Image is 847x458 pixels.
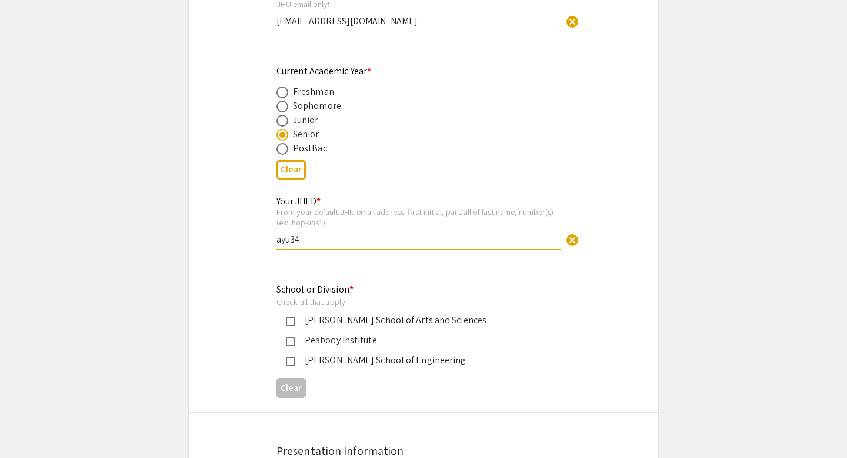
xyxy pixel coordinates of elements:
button: Clear [276,160,306,180]
div: Freshman [293,85,334,99]
mat-label: Current Academic Year [276,65,371,77]
div: [PERSON_NAME] School of Engineering [295,353,542,367]
div: PostBac [293,141,327,155]
div: Senior [293,127,319,141]
button: Clear [276,378,306,397]
div: Sophomore [293,99,341,113]
button: Clear [561,9,584,33]
span: cancel [565,15,579,29]
input: Type Here [276,233,561,245]
mat-label: School or Division [276,283,354,296]
mat-label: Your JHED [276,195,321,207]
div: Junior [293,113,319,127]
div: Peabody Institute [295,333,542,347]
div: [PERSON_NAME] School of Arts and Sciences [295,313,542,327]
span: cancel [565,233,579,247]
input: Type Here [276,15,561,27]
div: Check all that apply [276,297,552,307]
div: From your default JHU email address: first initial, part/all of last name, number(s) (ex: jhopkins1) [276,207,561,227]
iframe: Chat [9,405,50,449]
button: Clear [561,228,584,251]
